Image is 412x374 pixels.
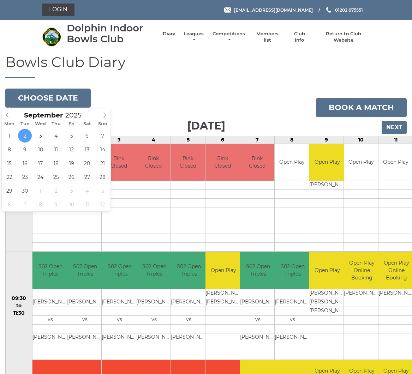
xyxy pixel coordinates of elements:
[136,136,171,144] td: 4
[34,198,47,211] span: October 8, 2025
[171,333,207,342] td: [PERSON_NAME]
[275,144,309,181] td: Open Play
[67,315,103,324] td: vs
[96,143,109,156] span: September 14, 2025
[253,31,282,43] a: Members list
[65,170,78,184] span: September 26, 2025
[65,129,78,143] span: September 5, 2025
[49,156,63,170] span: September 18, 2025
[65,156,78,170] span: September 19, 2025
[5,89,91,108] button: Choose date
[80,143,94,156] span: September 13, 2025
[205,298,241,307] td: [PERSON_NAME]
[32,298,68,307] td: [PERSON_NAME]
[18,143,32,156] span: September 9, 2025
[80,198,94,211] span: October 11, 2025
[205,136,240,144] td: 6
[67,23,156,44] div: Dolphin Indoor Bowls Club
[32,333,68,342] td: [PERSON_NAME]
[24,112,63,119] span: Scroll to increment
[136,315,172,324] td: vs
[2,198,16,211] span: October 6, 2025
[42,27,61,47] img: Dolphin Indoor Bowls Club
[382,121,407,134] input: Next
[344,136,378,144] td: 10
[171,144,205,181] td: Rink Closed
[34,129,47,143] span: September 3, 2025
[65,184,78,198] span: October 3, 2025
[34,170,47,184] span: September 24, 2025
[49,129,63,143] span: September 4, 2025
[5,54,407,78] h1: Bowls Club Diary
[2,143,16,156] span: September 8, 2025
[240,298,276,307] td: [PERSON_NAME]
[335,7,363,12] span: 01202 675551
[2,122,17,126] span: Mon
[95,122,111,126] span: Sun
[79,122,95,126] span: Sat
[63,111,90,119] input: Scroll to increment
[96,184,109,198] span: October 5, 2025
[48,122,64,126] span: Thu
[64,122,79,126] span: Fri
[18,198,32,211] span: October 7, 2025
[309,136,344,144] td: 9
[96,198,109,211] span: October 12, 2025
[224,7,231,13] img: Email
[317,31,370,43] a: Return to Club Website
[80,184,94,198] span: October 4, 2025
[240,333,276,342] td: [PERSON_NAME]
[65,143,78,156] span: September 12, 2025
[33,122,48,126] span: Wed
[18,170,32,184] span: September 23, 2025
[205,252,241,289] td: Open Play
[289,31,310,43] a: Club Info
[2,184,16,198] span: September 29, 2025
[224,7,313,13] a: Email [EMAIL_ADDRESS][DOMAIN_NAME]
[344,252,380,289] td: Open Play Online Booking
[96,129,109,143] span: September 7, 2025
[316,98,407,117] a: Book a match
[171,136,205,144] td: 5
[275,252,310,289] td: S02 Open Triples
[309,252,345,289] td: Open Play
[275,315,310,324] td: vs
[275,333,310,342] td: [PERSON_NAME]
[80,156,94,170] span: September 20, 2025
[32,315,68,324] td: vs
[275,136,309,144] td: 8
[212,31,246,43] a: Competitions
[309,289,345,298] td: [PERSON_NAME]
[65,198,78,211] span: October 10, 2025
[136,333,172,342] td: [PERSON_NAME]
[102,333,137,342] td: [PERSON_NAME]
[102,252,137,289] td: S02 Open Triples
[49,143,63,156] span: September 11, 2025
[67,333,103,342] td: [PERSON_NAME]
[18,156,32,170] span: September 16, 2025
[49,170,63,184] span: September 25, 2025
[34,143,47,156] span: September 10, 2025
[344,289,380,298] td: [PERSON_NAME]
[163,31,175,37] a: Diary
[136,298,172,307] td: [PERSON_NAME]
[80,170,94,184] span: September 27, 2025
[34,184,47,198] span: October 1, 2025
[49,184,63,198] span: October 2, 2025
[171,315,207,324] td: vs
[275,298,310,307] td: [PERSON_NAME]
[102,136,136,144] td: 3
[234,7,313,12] span: [EMAIL_ADDRESS][DOMAIN_NAME]
[6,252,32,360] td: 09:30 to 11:30
[34,156,47,170] span: September 17, 2025
[171,252,207,289] td: S02 Open Triples
[42,4,74,16] a: Login
[67,298,103,307] td: [PERSON_NAME]
[102,144,136,181] td: Rink Closed
[2,170,16,184] span: September 22, 2025
[17,122,33,126] span: Tue
[18,129,32,143] span: September 2, 2025
[309,181,345,190] td: [PERSON_NAME]
[96,170,109,184] span: September 28, 2025
[309,307,345,315] td: [PERSON_NAME]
